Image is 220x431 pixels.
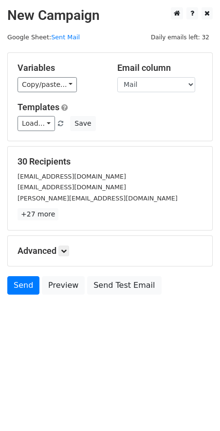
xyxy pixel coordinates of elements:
[18,156,202,167] h5: 30 Recipients
[87,276,161,295] a: Send Test Email
[171,384,220,431] iframe: Chat Widget
[51,33,80,41] a: Sent Mail
[7,276,39,295] a: Send
[18,63,103,73] h5: Variables
[18,195,178,202] small: [PERSON_NAME][EMAIL_ADDRESS][DOMAIN_NAME]
[147,33,213,41] a: Daily emails left: 32
[171,384,220,431] div: 聊天小工具
[70,116,95,131] button: Save
[18,77,77,92] a: Copy/paste...
[18,208,58,220] a: +27 more
[147,32,213,43] span: Daily emails left: 32
[7,33,80,41] small: Google Sheet:
[18,183,126,191] small: [EMAIL_ADDRESS][DOMAIN_NAME]
[18,102,59,112] a: Templates
[117,63,202,73] h5: Email column
[42,276,85,295] a: Preview
[7,7,213,24] h2: New Campaign
[18,246,202,256] h5: Advanced
[18,173,126,180] small: [EMAIL_ADDRESS][DOMAIN_NAME]
[18,116,55,131] a: Load...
